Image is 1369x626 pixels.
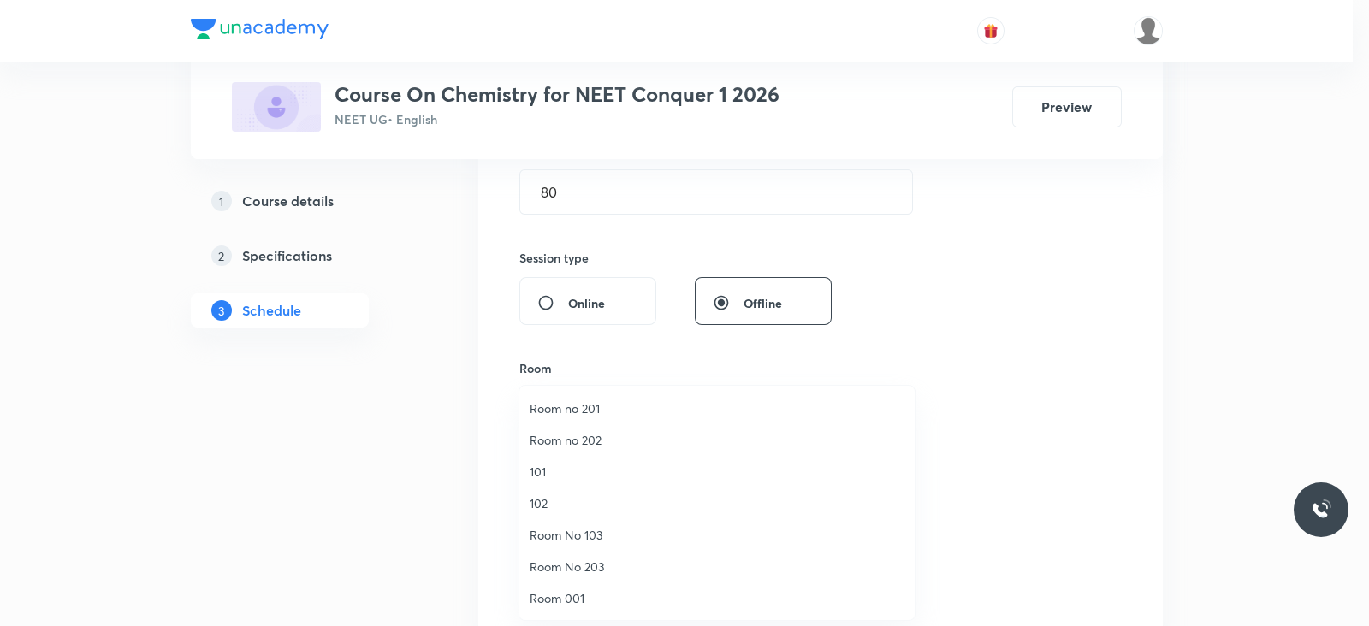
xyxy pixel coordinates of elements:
span: Room 001 [530,589,904,607]
span: Room No 103 [530,526,904,544]
span: 101 [530,463,904,481]
span: 102 [530,494,904,512]
span: Room no 201 [530,399,904,417]
span: Room No 203 [530,558,904,576]
span: Room no 202 [530,431,904,449]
